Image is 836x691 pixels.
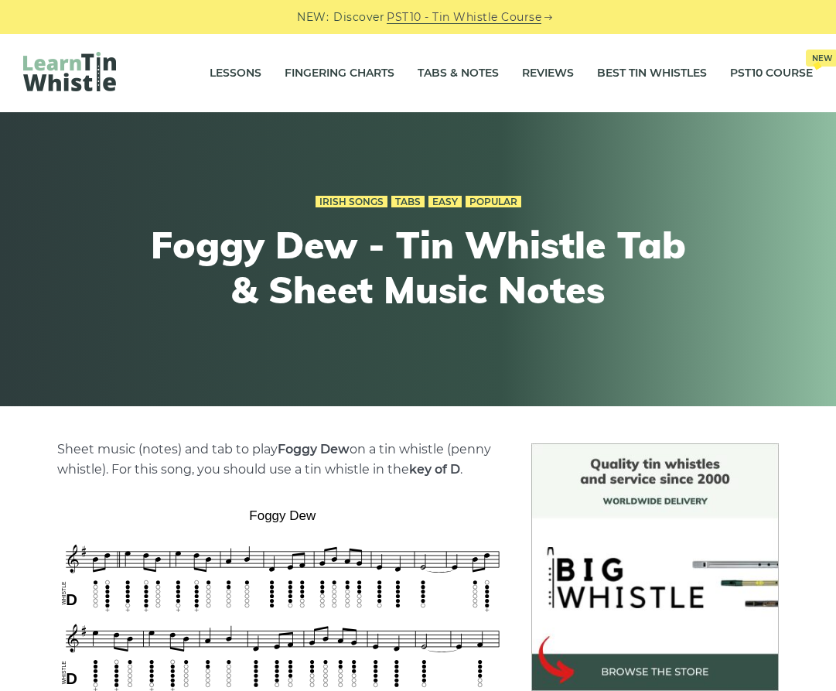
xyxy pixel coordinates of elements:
a: Irish Songs [316,196,387,208]
a: Fingering Charts [285,54,394,93]
strong: key of D [409,462,460,477]
a: PST10 CourseNew [730,54,813,93]
a: Popular [466,196,521,208]
img: LearnTinWhistle.com [23,52,116,91]
a: Tabs & Notes [418,54,499,93]
a: Best Tin Whistles [597,54,707,93]
p: Sheet music (notes) and tab to play on a tin whistle (penny whistle). For this song, you should u... [57,440,508,480]
a: Lessons [210,54,261,93]
a: Reviews [522,54,574,93]
strong: Foggy Dew [278,442,350,457]
img: BigWhistle Tin Whistle Store [531,443,779,691]
a: Easy [428,196,462,208]
a: Tabs [391,196,425,208]
h1: Foggy Dew - Tin Whistle Tab & Sheet Music Notes [134,223,703,312]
